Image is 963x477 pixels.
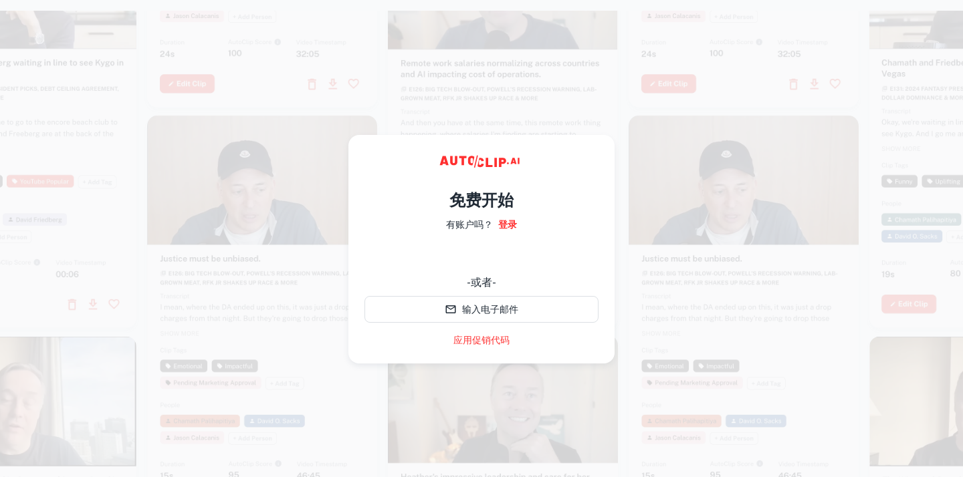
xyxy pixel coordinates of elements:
a: 登录 [498,217,517,232]
h4: 免费开始 [449,188,514,212]
div: -或者- [364,275,599,291]
a: 应用促销代码 [453,333,510,347]
iframe: “使用谷歌账号登录”按钮 [358,241,605,271]
p: 有账户吗？ [446,217,493,232]
div: 使用谷歌账号登录。在新标签页中打开 [364,241,599,271]
button: 输入电子邮件 [364,296,599,323]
